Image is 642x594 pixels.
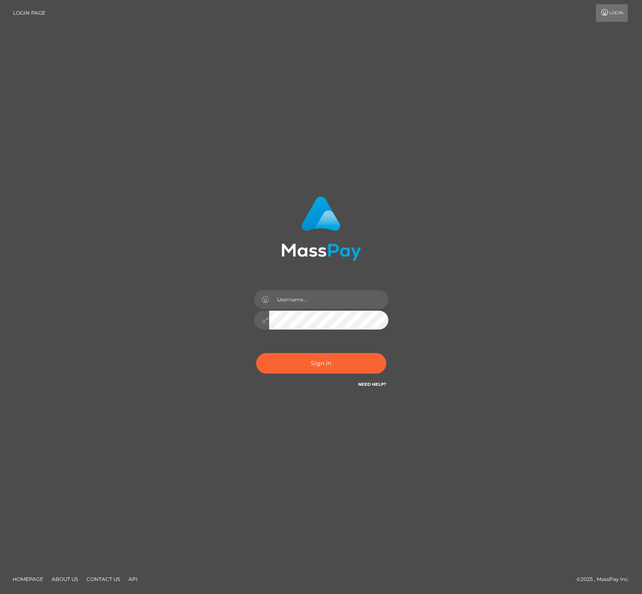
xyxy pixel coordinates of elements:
[13,4,45,22] a: Login Page
[83,573,123,586] a: Contact Us
[281,196,361,261] img: MassPay Login
[358,382,386,387] a: Need Help?
[9,573,47,586] a: Homepage
[576,575,636,584] div: © 2025 , MassPay Inc.
[125,573,141,586] a: API
[48,573,81,586] a: About Us
[256,353,386,374] button: Sign in
[596,4,628,22] a: Login
[269,290,388,309] input: Username...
